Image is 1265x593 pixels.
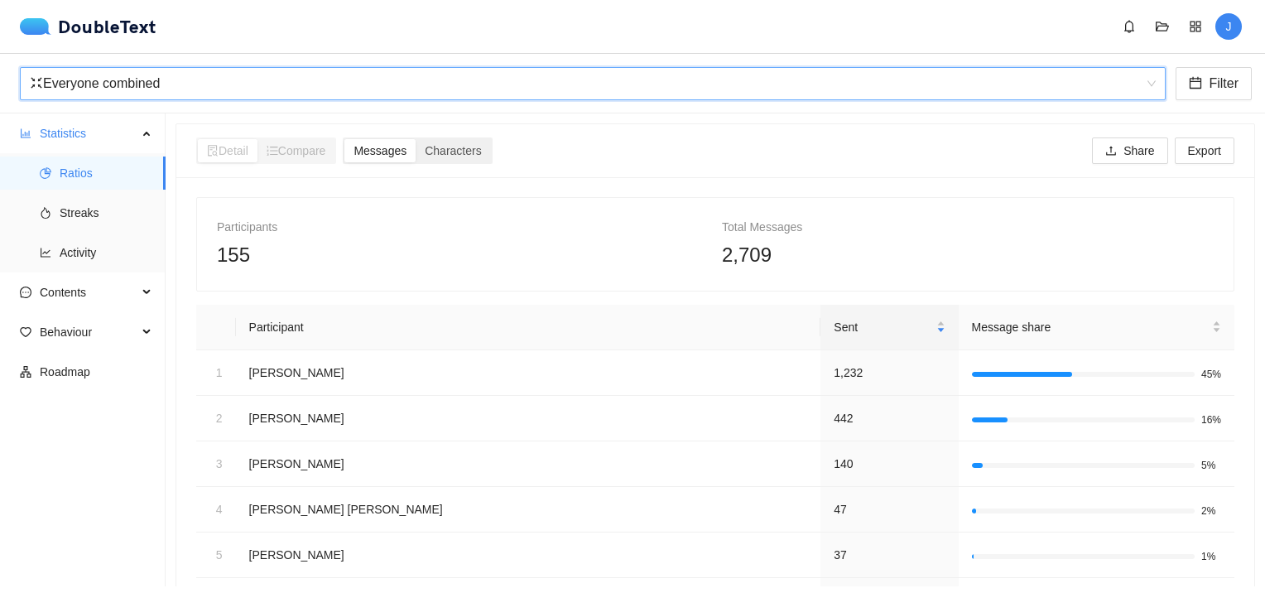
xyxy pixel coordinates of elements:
span: ordered-list [267,145,278,157]
td: [PERSON_NAME] [236,441,821,487]
span: Filter [1209,73,1239,94]
span: appstore [1183,20,1208,33]
span: Roadmap [40,355,152,388]
span: message [20,287,31,298]
span: Message share [972,318,1209,336]
button: folder-open [1149,13,1176,40]
span: heart [20,326,31,338]
span: Activity [60,236,152,269]
button: calendarFilter [1176,67,1252,100]
th: Message share [959,305,1234,350]
span: 2,709 [722,243,772,266]
span: J [1226,13,1232,40]
div: Participant [246,318,811,336]
span: line-chart [40,247,51,258]
span: 5% [1201,460,1221,470]
span: fullscreen-exit [30,76,43,89]
span: upload [1105,145,1117,158]
span: pie-chart [40,167,51,179]
div: Total Messages [722,218,1214,236]
td: 140 [820,441,958,487]
div: 4 [209,500,223,518]
td: 47 [820,487,958,533]
td: [PERSON_NAME] [236,350,821,396]
div: 2 [209,409,223,427]
td: [PERSON_NAME] [PERSON_NAME] [236,487,821,533]
td: 37 [820,533,958,578]
div: 5 [209,546,223,564]
button: bell [1116,13,1142,40]
span: Sent [834,318,932,336]
div: 1 [209,364,223,382]
span: 155 [217,243,250,266]
button: uploadShare [1092,137,1167,164]
span: 1% [1201,552,1221,562]
a: logoDoubleText [20,18,156,35]
span: folder-open [1150,20,1175,33]
span: fire [40,207,51,219]
span: calendar [1189,76,1202,92]
span: 2% [1201,506,1221,516]
span: Everyone combined [30,68,1156,99]
span: Contents [40,276,137,309]
div: DoubleText [20,18,156,35]
span: 16% [1201,415,1221,425]
div: Everyone combined [30,68,1141,99]
span: Behaviour [40,316,137,349]
span: Streaks [60,196,152,229]
span: 45% [1201,369,1221,379]
span: Share [1123,142,1154,160]
div: 3 [209,455,223,473]
img: logo [20,18,58,35]
td: [PERSON_NAME] [236,396,821,441]
button: appstore [1182,13,1209,40]
span: Statistics [40,117,137,150]
span: Export [1188,142,1221,160]
td: [PERSON_NAME] [236,533,821,578]
span: Characters [425,144,481,157]
span: Messages [354,144,406,157]
span: bar-chart [20,128,31,139]
div: Participants [217,218,709,236]
span: Ratios [60,157,152,190]
td: 442 [820,396,958,441]
span: apartment [20,366,31,378]
button: Export [1175,137,1234,164]
span: Compare [267,144,326,157]
span: bell [1117,20,1142,33]
span: Detail [207,144,248,157]
td: 1,232 [820,350,958,396]
span: file-search [207,145,219,157]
